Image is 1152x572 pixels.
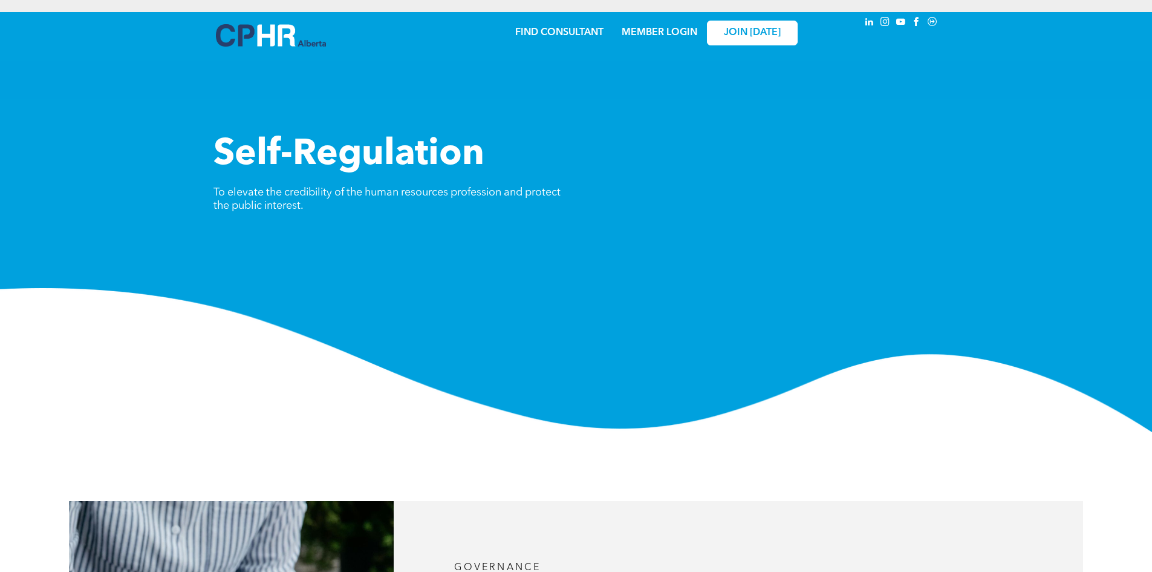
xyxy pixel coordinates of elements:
a: instagram [879,15,892,31]
a: FIND CONSULTANT [515,28,604,38]
a: facebook [910,15,923,31]
a: JOIN [DATE] [707,21,798,45]
img: A blue and white logo for cp alberta [216,24,326,47]
a: Social network [926,15,939,31]
span: JOIN [DATE] [724,27,781,39]
a: youtube [894,15,908,31]
span: Self-Regulation [213,137,484,173]
span: To elevate the credibility of the human resources profession and protect the public interest. [213,187,561,211]
a: linkedin [863,15,876,31]
a: MEMBER LOGIN [622,28,697,38]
